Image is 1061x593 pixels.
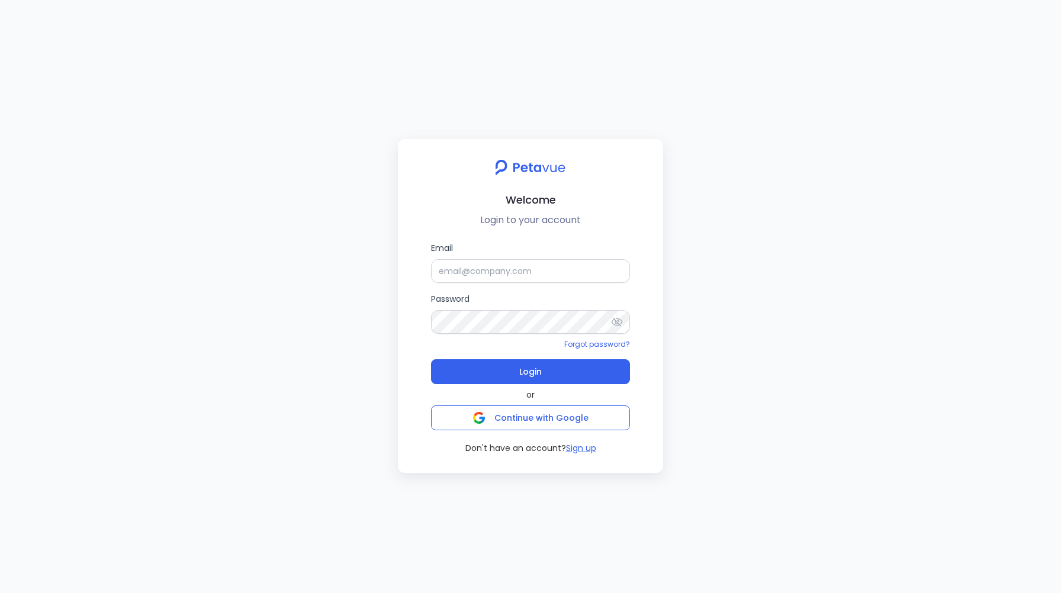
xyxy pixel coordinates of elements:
input: Email [431,259,630,283]
button: Login [431,359,630,384]
h2: Welcome [407,191,654,208]
span: Don't have an account? [465,442,566,454]
span: or [526,389,535,401]
p: Login to your account [407,213,654,227]
img: petavue logo [487,153,573,182]
button: Sign up [566,442,596,454]
a: Forgot password? [564,339,630,349]
span: Continue with Google [494,412,589,424]
span: Login [519,363,542,380]
label: Email [431,241,630,283]
button: Continue with Google [431,405,630,430]
input: Password [431,310,630,334]
label: Password [431,292,630,334]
